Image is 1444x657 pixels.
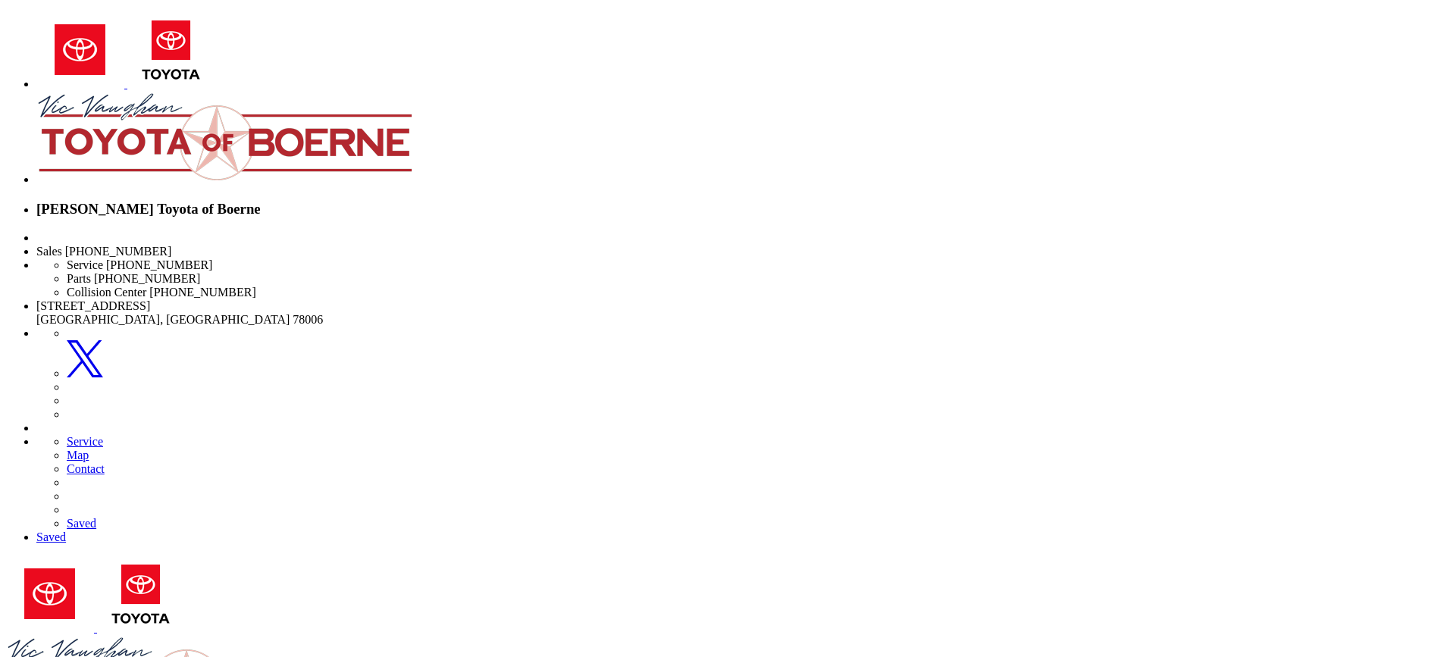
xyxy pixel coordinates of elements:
[67,517,1438,530] a: My Saved Vehicles
[67,286,146,299] span: Collision Center
[36,201,1438,217] h3: [PERSON_NAME] Toyota of Boerne
[36,91,415,183] img: Vic Vaughan Toyota of Boerne
[94,272,200,285] span: [PHONE_NUMBER]
[67,258,103,271] span: Service
[6,556,94,632] img: Toyota
[36,299,1438,327] li: [STREET_ADDRESS] [GEOGRAPHIC_DATA], [GEOGRAPHIC_DATA] 78006
[36,530,66,543] span: Saved
[67,449,1438,462] a: Map
[127,12,215,88] img: Toyota
[67,435,103,448] span: Service
[67,435,1438,449] a: Service
[36,12,124,88] img: Toyota
[67,272,91,285] span: Parts
[65,245,171,258] span: [PHONE_NUMBER]
[67,340,1438,380] a: Twitter: Click to visit our Twitter page
[67,449,89,461] span: Map
[97,556,185,632] img: Toyota
[67,462,105,475] span: Contact
[67,462,1438,476] a: Contact
[149,286,255,299] span: [PHONE_NUMBER]
[36,530,1438,544] a: My Saved Vehicles
[67,517,96,530] span: Saved
[36,245,62,258] span: Sales
[106,258,212,271] span: [PHONE_NUMBER]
